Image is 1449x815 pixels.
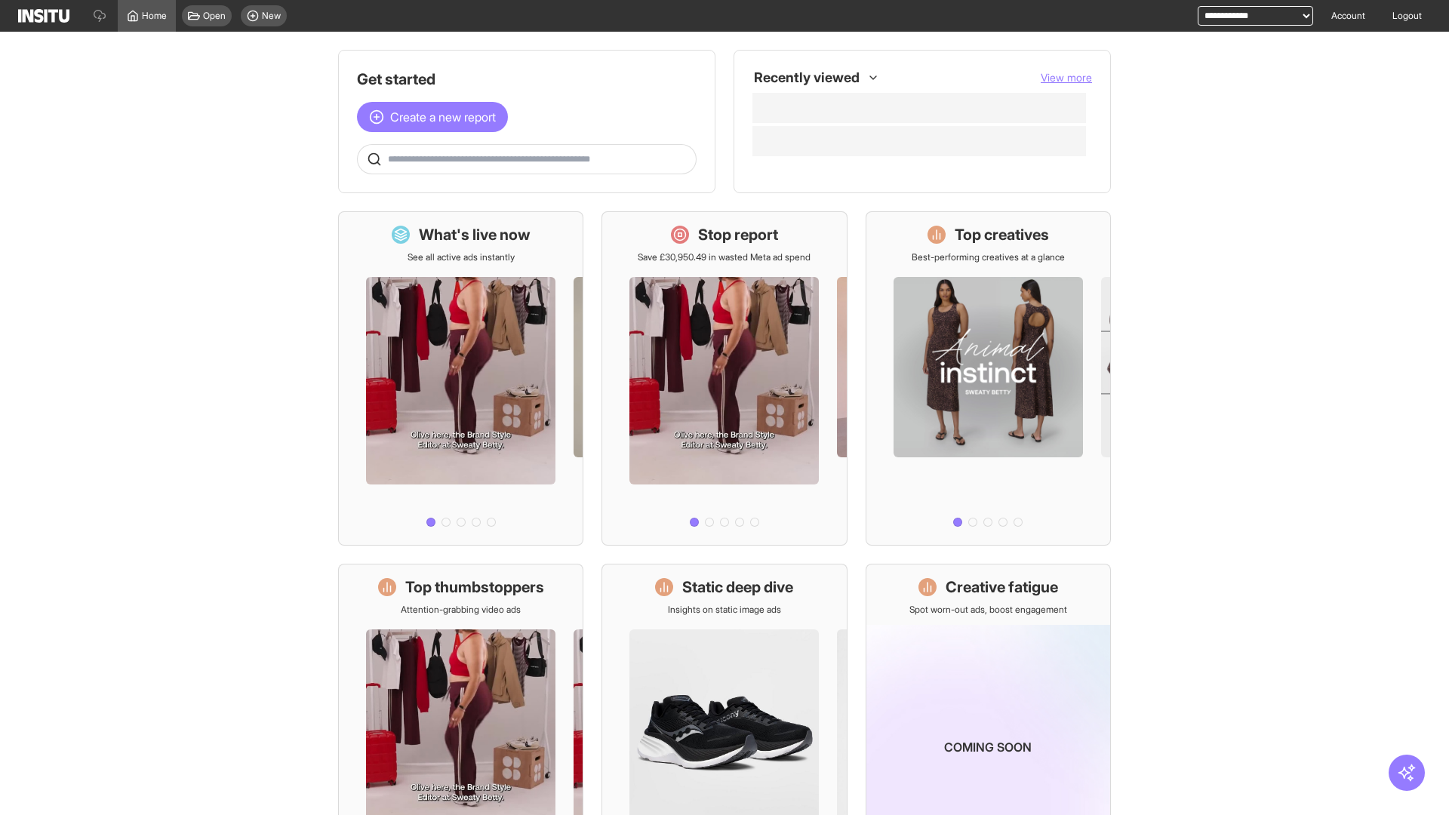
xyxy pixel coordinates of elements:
[18,9,69,23] img: Logo
[1041,71,1092,84] span: View more
[401,604,521,616] p: Attention-grabbing video ads
[338,211,583,546] a: What's live nowSee all active ads instantly
[955,224,1049,245] h1: Top creatives
[601,211,847,546] a: Stop reportSave £30,950.49 in wasted Meta ad spend
[698,224,778,245] h1: Stop report
[405,577,544,598] h1: Top thumbstoppers
[912,251,1065,263] p: Best-performing creatives at a glance
[357,69,697,90] h1: Get started
[419,224,531,245] h1: What's live now
[408,251,515,263] p: See all active ads instantly
[668,604,781,616] p: Insights on static image ads
[682,577,793,598] h1: Static deep dive
[142,10,167,22] span: Home
[262,10,281,22] span: New
[390,108,496,126] span: Create a new report
[1041,70,1092,85] button: View more
[866,211,1111,546] a: Top creativesBest-performing creatives at a glance
[357,102,508,132] button: Create a new report
[203,10,226,22] span: Open
[638,251,811,263] p: Save £30,950.49 in wasted Meta ad spend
